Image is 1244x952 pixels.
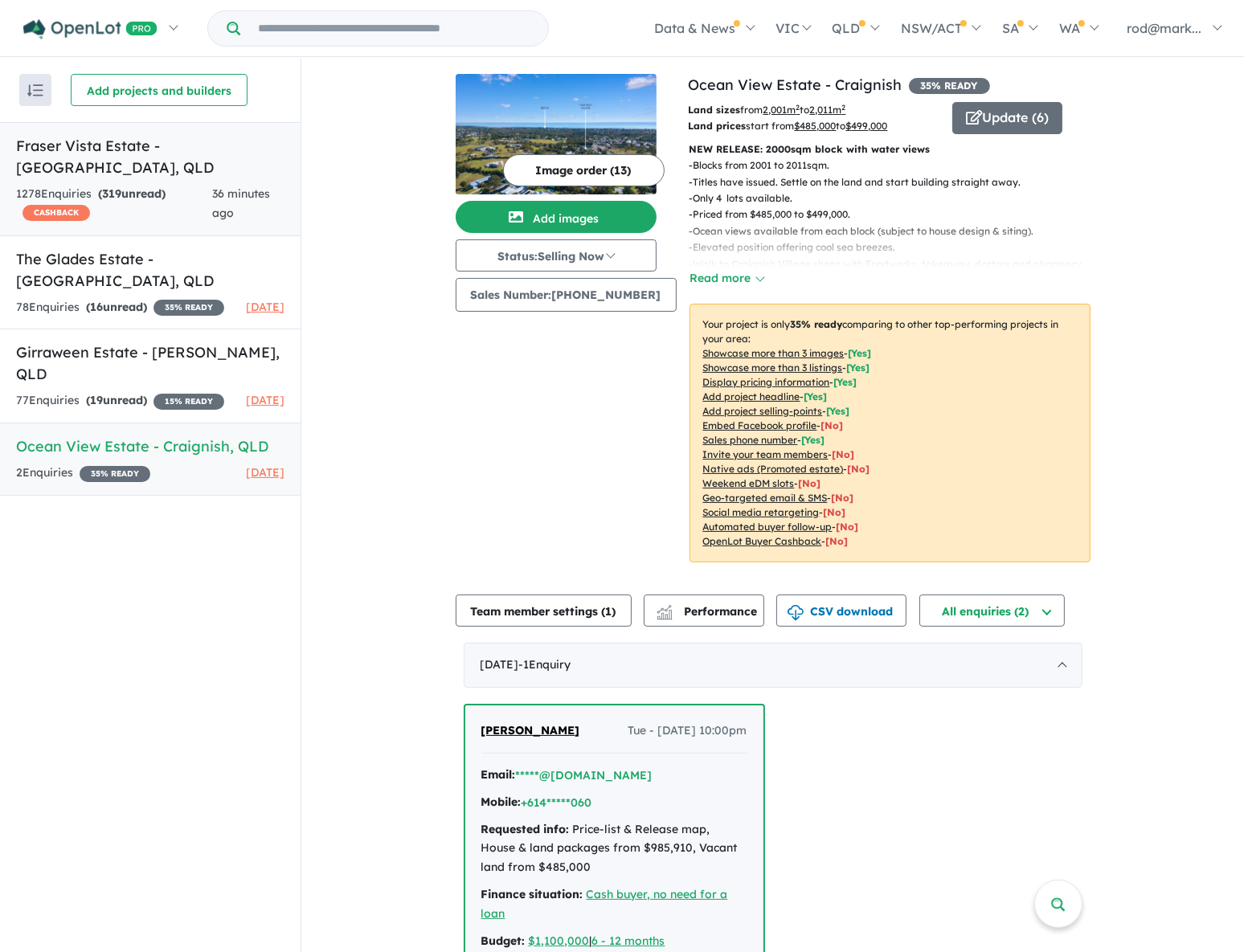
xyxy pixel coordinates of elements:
p: - Blocks from 2001 to 2011sqm. [690,157,1103,174]
div: Price-list & Release map, House & land packages from $985,910, Vacant land from $485,000 [481,820,747,877]
u: 2,001 m [763,104,800,116]
sup: 2 [796,103,800,112]
button: Sales Number:[PHONE_NUMBER] [456,278,677,312]
span: to [837,120,888,132]
p: - Walk to Craignish Village shops with Foodworks, takeaway, doctors and pharmacy. [690,256,1103,272]
span: 15 % READY [153,394,224,410]
u: $ 485,000 [795,120,837,132]
p: NEW RELEASE: 2000sqm block with water views [690,141,1091,157]
b: 35 % ready [791,318,843,330]
button: Add projects and builders [71,74,248,106]
span: 35 % READY [153,300,224,316]
span: [ Yes ] [849,347,872,359]
sup: 2 [842,103,846,112]
strong: Mobile: [481,795,522,809]
span: 35 % READY [80,466,150,482]
span: [No] [848,463,870,475]
u: Add project headline [703,390,800,402]
span: [ Yes ] [834,376,857,388]
span: - 1 Enquir y [519,657,571,672]
p: - Ocean views available from each block (subject to house design & siting). [690,223,1103,239]
u: Showcase more than 3 images [703,347,845,359]
u: Social media retargeting [703,506,820,518]
button: Read more [690,269,765,288]
span: [ No ] [833,448,855,460]
div: 1278 Enquir ies [16,185,212,223]
p: from [689,102,940,118]
button: Add images [456,201,657,233]
span: [No] [824,506,846,518]
a: Ocean View Estate - Craignish [689,76,902,94]
span: [ Yes ] [804,390,828,402]
span: [No] [837,521,859,533]
span: CASHBACK [23,205,90,221]
strong: ( unread) [86,393,147,407]
u: Embed Facebook profile [703,419,817,431]
img: download icon [788,605,804,621]
b: Land prices [689,120,747,132]
strong: Budget: [481,934,526,948]
span: 16 [90,300,103,314]
u: Showcase more than 3 listings [703,362,843,374]
button: All enquiries (2) [919,594,1065,627]
u: Weekend eDM slots [703,477,795,489]
span: to [800,104,846,116]
strong: Email: [481,767,516,782]
img: Openlot PRO Logo White [23,19,158,39]
button: Status:Selling Now [456,239,657,272]
span: 19 [90,393,103,407]
h5: Girraween Estate - [PERSON_NAME] , QLD [16,341,284,385]
span: [DATE] [246,465,284,480]
a: [PERSON_NAME] [481,721,580,741]
button: Performance [644,594,764,627]
span: 35 % READY [909,78,990,94]
u: OpenLot Buyer Cashback [703,535,822,547]
div: | [481,932,747,951]
u: Add project selling-points [703,405,823,417]
span: [ Yes ] [827,405,850,417]
a: $1,100,000 [529,934,590,948]
span: Performance [659,604,758,619]
span: [No] [826,535,849,547]
strong: Finance situation: [481,887,583,901]
p: - Titles have issued. Settle on the land and start building straight away. [690,174,1103,190]
img: bar-chart.svg [657,610,673,620]
u: Invite your team members [703,448,829,460]
span: [ Yes ] [802,434,825,446]
p: - Priced from $485,000 to $499,000. [690,206,1103,223]
span: 36 minutes ago [212,186,270,220]
img: sort.svg [27,84,43,96]
p: - Only 4 lots available. [690,190,1103,206]
img: line-chart.svg [657,605,671,614]
u: Sales phone number [703,434,798,446]
span: rod@mark... [1127,20,1201,36]
b: Land sizes [689,104,741,116]
img: Ocean View Estate - Craignish [456,74,657,194]
input: Try estate name, suburb, builder or developer [243,11,545,46]
a: 6 - 12 months [592,934,665,948]
h5: Fraser Vista Estate - [GEOGRAPHIC_DATA] , QLD [16,135,284,178]
button: Image order (13) [503,154,665,186]
button: CSV download [776,594,906,627]
p: Your project is only comparing to other top-performing projects in your area: - - - - - - - - - -... [690,304,1091,562]
button: Team member settings (1) [456,594,632,627]
span: [ No ] [821,419,844,431]
u: Geo-targeted email & SMS [703,492,828,504]
span: [No] [799,477,821,489]
u: $ 499,000 [846,120,888,132]
div: 2 Enquir ies [16,464,150,483]
u: Native ads (Promoted estate) [703,463,844,475]
h5: The Glades Estate - [GEOGRAPHIC_DATA] , QLD [16,248,284,292]
p: start from [689,118,940,134]
a: Cash buyer, no need for a loan [481,887,728,921]
span: [ Yes ] [847,362,870,374]
div: 78 Enquir ies [16,298,224,317]
u: Display pricing information [703,376,830,388]
div: 77 Enquir ies [16,391,224,411]
span: [DATE] [246,300,284,314]
span: [No] [832,492,854,504]
u: Automated buyer follow-up [703,521,833,533]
